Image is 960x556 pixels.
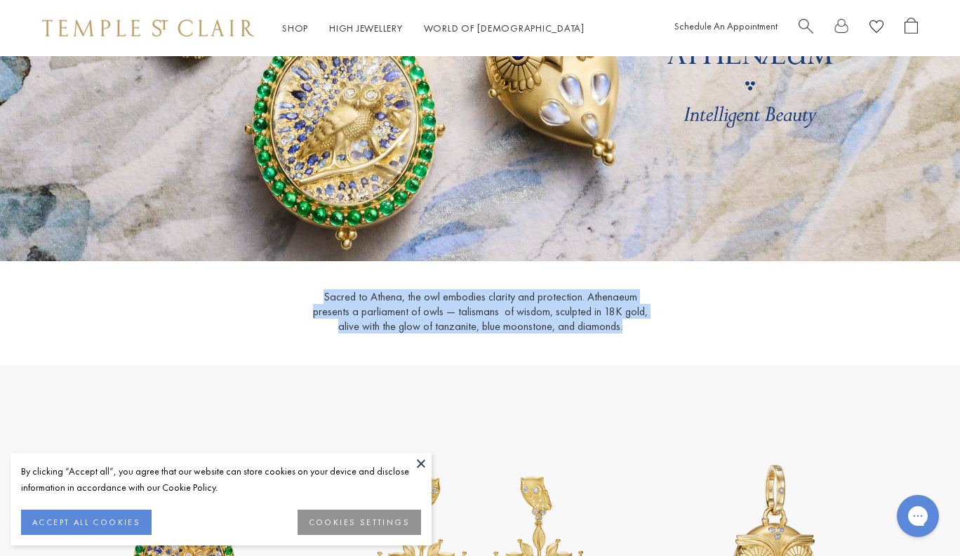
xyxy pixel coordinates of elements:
p: Sacred to Athena, the owl embodies clarity and protection. Athenaeum presents a parliament of owl... [305,289,655,333]
a: Schedule An Appointment [674,20,778,32]
nav: Main navigation [282,20,585,37]
a: Open Shopping Bag [905,18,918,39]
a: View Wishlist [869,18,884,39]
iframe: Gorgias live chat messenger [890,490,946,542]
a: ShopShop [282,22,308,34]
a: High JewelleryHigh Jewellery [329,22,403,34]
a: World of [DEMOGRAPHIC_DATA]World of [DEMOGRAPHIC_DATA] [424,22,585,34]
div: By clicking “Accept all”, you agree that our website can store cookies on your device and disclos... [21,463,421,496]
button: COOKIES SETTINGS [298,510,421,535]
a: Search [799,18,813,39]
button: ACCEPT ALL COOKIES [21,510,152,535]
img: Temple St. Clair [42,20,254,37]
